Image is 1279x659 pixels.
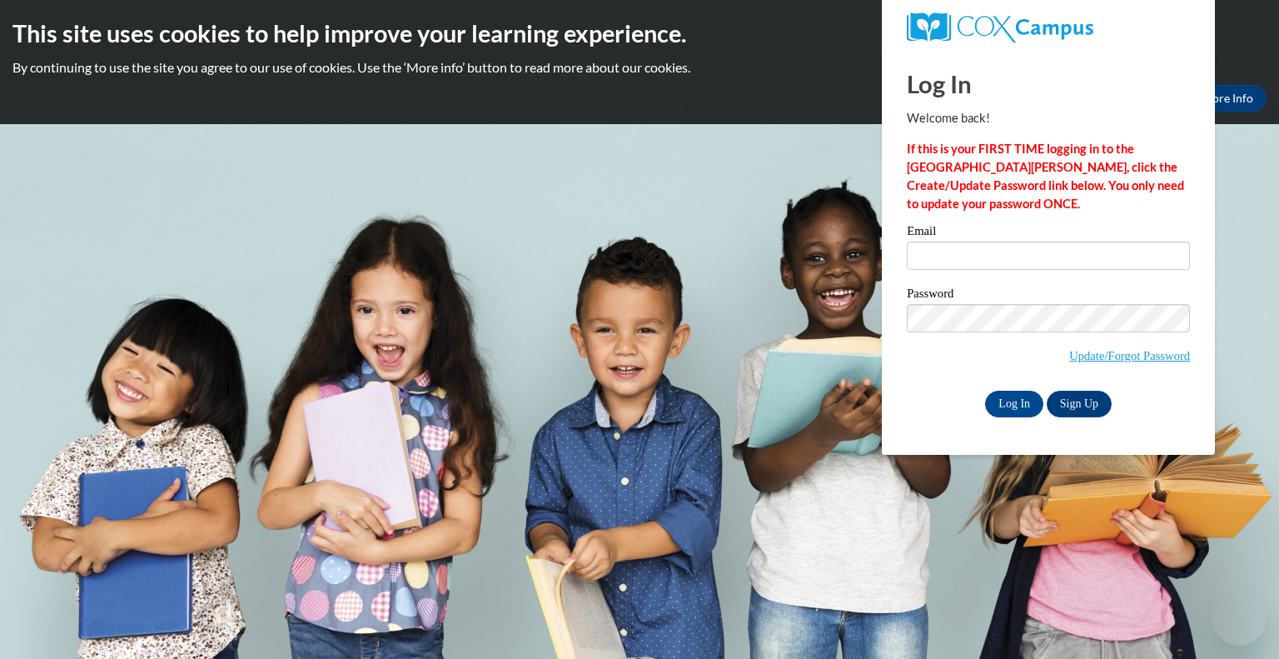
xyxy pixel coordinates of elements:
[907,12,1093,42] img: COX Campus
[1047,391,1112,417] a: Sign Up
[985,391,1043,417] input: Log In
[907,109,1190,127] p: Welcome back!
[907,287,1190,304] label: Password
[1069,349,1190,362] a: Update/Forgot Password
[12,58,1267,77] p: By continuing to use the site you agree to our use of cookies. Use the ‘More info’ button to read...
[1188,85,1267,112] a: More Info
[1212,592,1266,646] iframe: Button to launch messaging window
[907,225,1190,242] label: Email
[907,67,1190,101] h1: Log In
[907,12,1190,42] a: COX Campus
[12,17,1267,50] h2: This site uses cookies to help improve your learning experience.
[907,142,1184,211] strong: If this is your FIRST TIME logging in to the [GEOGRAPHIC_DATA][PERSON_NAME], click the Create/Upd...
